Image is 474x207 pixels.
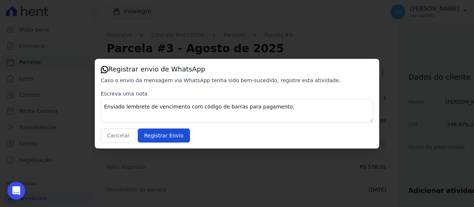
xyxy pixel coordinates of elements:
[138,128,190,143] input: Registrar Envio
[101,99,373,123] textarea: Enviado lembrete de vencimento com código de barras para pagamento.
[101,65,373,74] h3: Registrar envio de WhatsApp
[7,182,25,200] div: Open Intercom Messenger
[101,128,136,143] button: Cancelar
[101,90,373,97] label: Escreva uma nota
[101,77,373,84] p: Caso o envio da mensagem via WhatsApp tenha sido bem-sucedido, registre esta atividade.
